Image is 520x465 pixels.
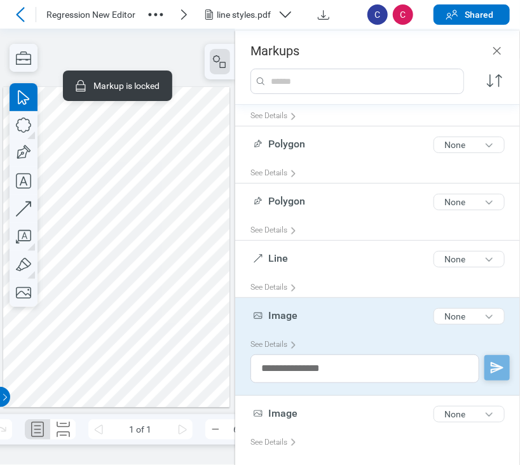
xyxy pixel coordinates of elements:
[202,4,303,25] button: line styles.pdf
[250,163,302,183] div: See Details
[250,335,302,354] div: See Details
[434,4,510,25] button: Shared
[268,195,305,207] span: Polygon
[73,78,160,93] div: Markup is locked
[434,194,505,210] button: None
[489,43,505,58] button: Close
[50,419,76,440] button: Continuous Page Layout
[434,251,505,267] button: None
[268,252,288,264] span: Line
[250,106,302,126] div: See Details
[268,138,305,150] span: Polygon
[434,308,505,325] button: None
[205,419,226,440] button: Zoom Out
[250,220,302,240] div: See Details
[434,137,505,153] button: None
[313,4,334,25] button: Download
[393,4,413,25] span: C
[268,309,298,321] span: Image
[25,419,50,440] button: Single Page Layout
[434,406,505,422] button: None
[226,419,257,440] span: 60%
[217,8,273,21] div: line styles.pdf
[465,8,494,21] span: Shared
[109,419,172,440] span: 1 of 1
[46,8,135,21] span: Regression New Editor
[367,4,388,25] span: C
[250,43,299,58] h3: Markups
[250,433,302,452] div: See Details
[268,407,298,419] span: Image
[250,278,302,297] div: See Details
